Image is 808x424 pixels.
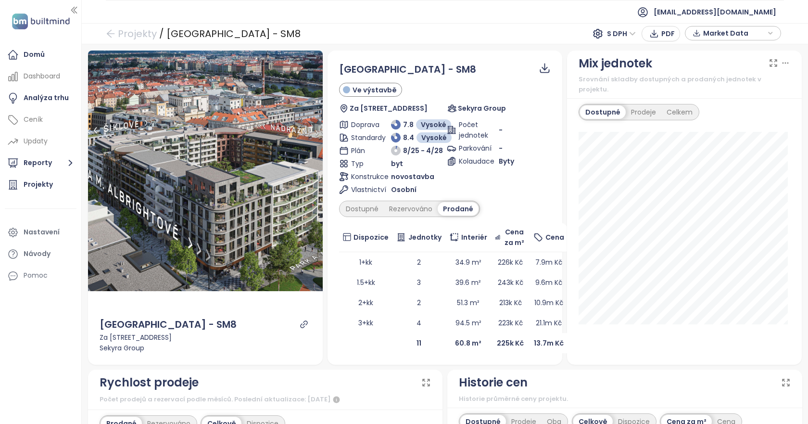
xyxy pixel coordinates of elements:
div: Rychlost prodeje [100,373,199,392]
button: Reporty [5,154,76,173]
span: PDF [661,28,675,39]
td: 94.5 m² [445,313,491,333]
span: 223k Kč [498,318,523,328]
span: 213k Kč [499,298,522,308]
div: Dostupné [341,202,384,216]
span: Standardy [351,132,377,143]
img: logo [9,12,73,31]
td: 34.9 m² [445,252,491,272]
div: Historie cen [459,373,528,392]
div: Srovnání skladby dostupných a prodaných jednotek v projektu. [579,75,790,94]
div: Rezervováno [384,202,438,216]
span: [GEOGRAPHIC_DATA] - SM8 [339,63,476,76]
span: S DPH [607,26,636,41]
div: Prodeje [626,105,661,119]
div: Pomoc [24,270,48,282]
span: Sekyra Group [458,103,506,114]
span: Vysoké [421,132,447,143]
span: 243k Kč [498,278,523,287]
b: 11 [417,338,421,348]
span: Byty [499,156,514,167]
span: Dispozice [353,232,389,243]
div: Dashboard [24,70,60,82]
span: Konstrukce [351,171,377,182]
td: 4 [392,313,445,333]
a: Ceník [5,110,76,129]
span: Osobní [391,184,417,195]
td: 3 [392,272,445,293]
div: Ceník [24,114,43,126]
span: [EMAIL_ADDRESS][DOMAIN_NAME] [654,0,776,24]
div: Pomoc [5,266,76,285]
span: - [499,125,503,135]
div: Za [STREET_ADDRESS] [100,332,311,343]
b: 225k Kč [497,338,524,348]
div: Projekty [24,179,53,191]
span: 7.8 [403,119,414,130]
a: link [300,320,308,329]
div: Updaty [24,135,48,147]
span: Interiér [461,232,487,243]
span: Parkování [459,143,485,154]
span: novostavba [391,171,434,182]
span: 7.9m Kč [535,257,562,267]
div: Návody [24,248,50,260]
div: Domů [24,49,45,61]
div: [GEOGRAPHIC_DATA] - SM8 [166,25,301,42]
a: arrow-left Projekty [106,25,157,42]
a: Domů [5,45,76,64]
span: 21.1m Kč [536,318,562,328]
td: 51.3 m² [445,293,491,313]
div: Počet prodejů a rezervací podle měsíců. Poslední aktualizace: [DATE] [100,394,431,406]
span: byt [391,158,403,169]
div: Sekyra Group [100,343,311,353]
td: 2+kk [339,293,393,313]
span: Za [STREET_ADDRESS] [350,103,428,114]
span: arrow-left [106,29,115,39]
span: - [499,143,503,153]
div: Celkem [661,105,698,119]
span: Počet jednotek [459,119,485,141]
a: Dashboard [5,67,76,86]
div: Prodané [438,202,479,216]
div: / [159,25,164,42]
span: 9.6m Kč [535,278,562,287]
div: Historie průměrné ceny projektu. [459,394,791,404]
span: Typ [351,158,377,169]
span: Cena za m² [503,227,526,248]
a: Nastavení [5,223,76,242]
b: 13.7m Kč [534,338,564,348]
b: 60.8 m² [455,338,481,348]
div: Dostupné [580,105,626,119]
td: 3+kk [339,313,393,333]
span: 226k Kč [498,257,523,267]
td: 1+kk [339,252,393,272]
span: 10.9m Kč [534,298,563,308]
button: PDF [642,26,680,41]
td: 2 [392,252,445,272]
span: Doprava [351,119,377,130]
td: 39.6 m² [445,272,491,293]
span: Vysoké [421,119,446,130]
span: Jednotky [408,232,442,243]
div: Analýza trhu [24,92,69,104]
a: Analýza trhu [5,89,76,108]
span: 8.4 [403,132,414,143]
div: [GEOGRAPHIC_DATA] - SM8 [100,317,237,332]
span: 8/25 - 4/28 [403,145,443,156]
a: Updaty [5,132,76,151]
span: Market Data [703,26,765,40]
td: 1.5+kk [339,272,393,293]
div: Nastavení [24,226,60,238]
span: Kolaudace [459,156,485,167]
span: Plán [351,145,377,156]
a: Projekty [5,175,76,194]
span: Vlastnictví [351,184,377,195]
div: button [690,26,776,40]
td: 2 [392,293,445,313]
a: Návody [5,244,76,264]
span: Ve výstavbě [353,85,397,95]
span: Cena [545,232,564,243]
div: Mix jednotek [579,54,652,73]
